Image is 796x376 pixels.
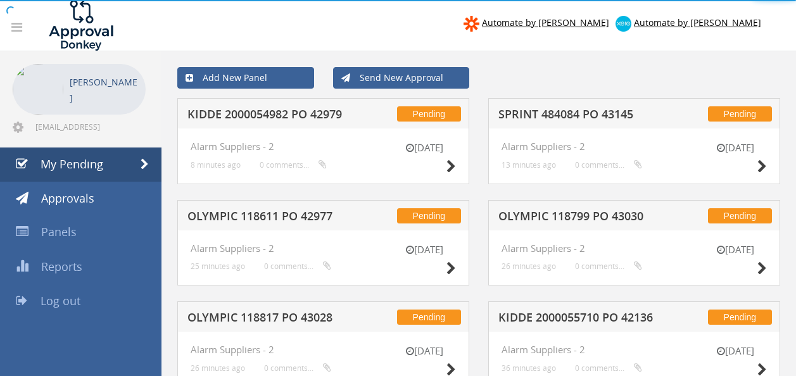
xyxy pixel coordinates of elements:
span: My Pending [41,156,103,172]
h5: OLYMPIC 118817 PO 43028 [187,311,350,327]
h4: Alarm Suppliers - 2 [502,141,767,152]
span: Pending [397,208,461,223]
small: 0 comments... [260,160,327,170]
img: xero-logo.png [616,16,631,32]
h5: KIDDE 2000054982 PO 42979 [187,108,350,124]
span: Panels [41,224,77,239]
h4: Alarm Suppliers - 2 [191,141,456,152]
h4: Alarm Suppliers - 2 [191,344,456,355]
p: [PERSON_NAME] [70,74,139,106]
h4: Alarm Suppliers - 2 [502,344,767,355]
span: Approvals [41,191,94,206]
a: Add New Panel [177,67,314,89]
small: 0 comments... [575,261,642,271]
h5: OLYMPIC 118611 PO 42977 [187,210,350,226]
small: 26 minutes ago [502,261,556,271]
span: [EMAIL_ADDRESS][DOMAIN_NAME] [35,122,143,132]
h4: Alarm Suppliers - 2 [502,243,767,254]
h5: KIDDE 2000055710 PO 42136 [498,311,661,327]
span: Pending [397,106,461,122]
small: 8 minutes ago [191,160,241,170]
span: Automate by [PERSON_NAME] [634,16,761,28]
small: [DATE] [704,141,767,154]
small: 0 comments... [264,261,331,271]
h4: Alarm Suppliers - 2 [191,243,456,254]
span: Pending [397,310,461,325]
small: 13 minutes ago [502,160,556,170]
small: [DATE] [704,344,767,358]
span: Pending [708,310,772,325]
span: Log out [41,293,80,308]
h5: SPRINT 484084 PO 43145 [498,108,661,124]
span: Automate by [PERSON_NAME] [482,16,609,28]
small: [DATE] [393,243,456,256]
small: 0 comments... [575,160,642,170]
h5: OLYMPIC 118799 PO 43030 [498,210,661,226]
small: 25 minutes ago [191,261,245,271]
img: zapier-logomark.png [464,16,479,32]
small: 36 minutes ago [502,363,556,373]
small: 0 comments... [264,363,331,373]
span: Reports [41,259,82,274]
small: 0 comments... [575,363,642,373]
a: Send New Approval [333,67,470,89]
small: [DATE] [393,141,456,154]
small: [DATE] [393,344,456,358]
small: [DATE] [704,243,767,256]
small: 26 minutes ago [191,363,245,373]
span: Pending [708,208,772,223]
span: Pending [708,106,772,122]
